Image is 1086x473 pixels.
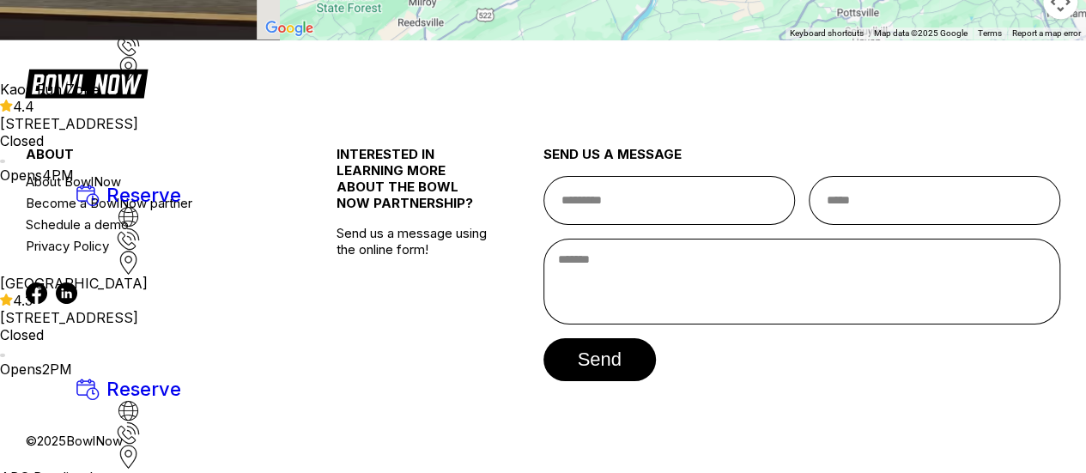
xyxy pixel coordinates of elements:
[543,146,1061,176] div: send us a message
[790,27,864,39] button: Keyboard shortcuts
[978,28,1002,38] a: Terms (opens in new tab)
[261,17,318,39] a: Open this area in Google Maps (opens a new window)
[337,146,492,225] div: INTERESTED IN LEARNING MORE ABOUT THE BOWL NOW PARTNERSHIP?
[874,28,968,38] span: Map data ©2025 Google
[543,338,656,381] button: send
[26,433,1060,449] div: © 2025 BowlNow
[261,17,318,39] img: Google
[106,184,181,206] span: Reserve
[1012,28,1081,38] a: Report a map error
[337,108,492,433] div: Send us a message using the online form!
[106,378,181,400] span: Reserve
